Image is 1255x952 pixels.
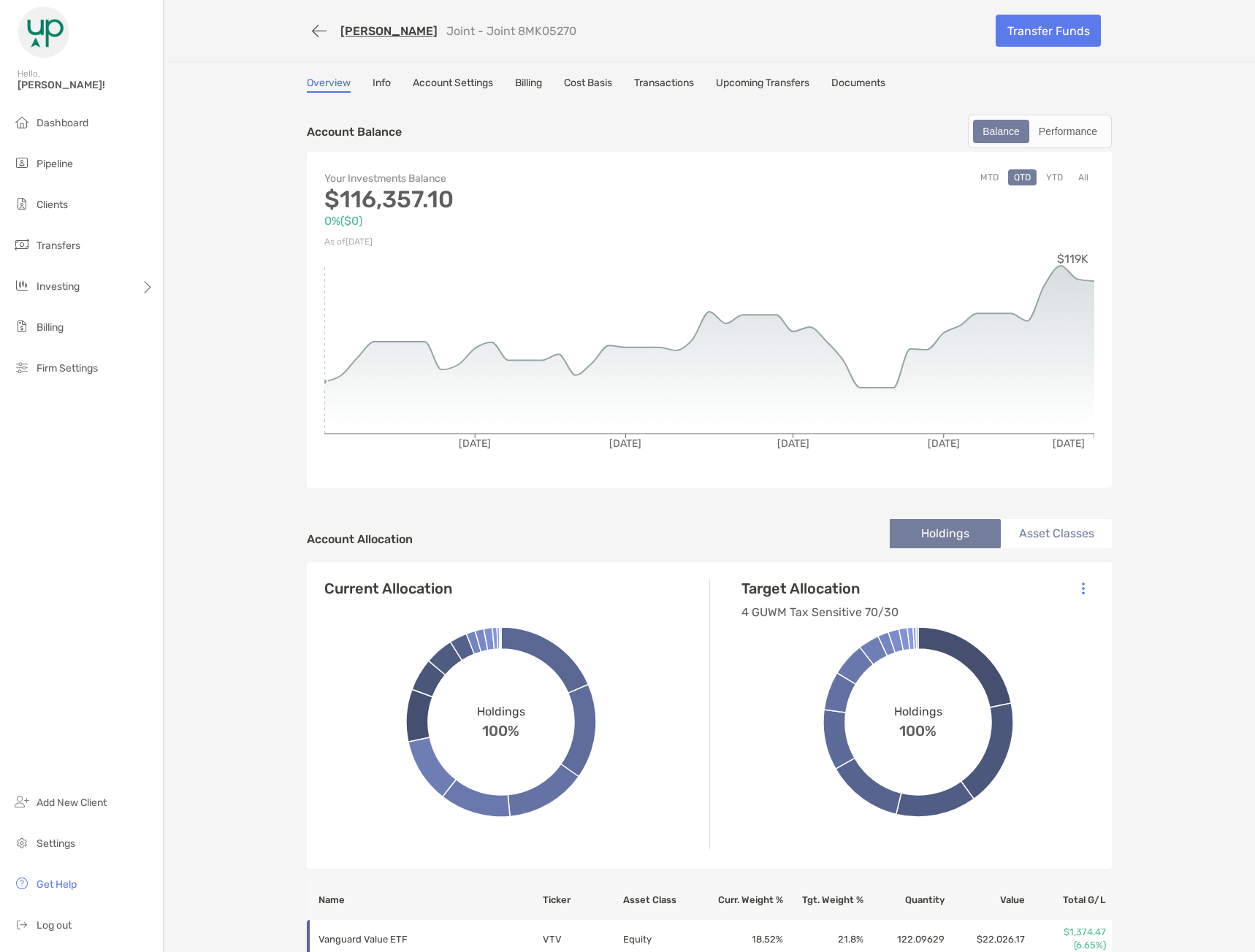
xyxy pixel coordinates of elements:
[968,115,1112,148] div: segmented control
[324,169,709,188] p: Your Investments Balance
[864,880,945,920] th: Quantity
[13,277,31,294] img: investing icon
[18,79,154,91] span: [PERSON_NAME]!
[37,362,98,375] span: Firm Settings
[1008,169,1037,185] button: QTD
[13,318,31,335] img: billing icon
[37,199,68,211] span: Clients
[37,158,73,170] span: Pipeline
[37,321,64,334] span: Billing
[13,793,31,810] img: add_new_client icon
[13,195,31,212] img: clients icon
[324,212,709,230] p: 0% ( $0 )
[477,705,525,718] span: Holdings
[307,880,542,920] th: Name
[307,77,351,93] a: Overview
[890,519,1001,548] li: Holdings
[13,154,31,172] img: pipeline icon
[13,236,31,253] img: transfers icon
[622,880,703,920] th: Asset Class
[1072,169,1094,185] button: All
[482,718,519,740] span: 100%
[37,796,107,809] span: Add New Client
[18,6,70,58] img: Zoe Logo
[996,15,1101,47] a: Transfer Funds
[13,915,31,933] img: logout icon
[340,24,438,38] a: [PERSON_NAME]
[413,77,493,93] a: Account Settings
[13,113,31,131] img: dashboard icon
[1057,252,1088,266] tspan: $119K
[373,77,391,93] a: Info
[1040,169,1069,185] button: YTD
[899,718,937,740] span: 100%
[1026,939,1106,952] p: (6.65%)
[307,532,413,546] h4: Account Allocation
[894,705,942,718] span: Holdings
[37,837,75,850] span: Settings
[609,437,641,450] tspan: [DATE]
[459,437,491,450] tspan: [DATE]
[716,77,809,93] a: Upcoming Transfers
[37,878,77,891] span: Get Help
[741,603,899,621] p: 4 GUWM Tax Sensitive 70/30
[1082,582,1085,595] img: Icon List Menu
[324,580,452,597] h4: Current Allocation
[13,358,31,376] img: firm-settings icon
[741,580,899,597] h4: Target Allocation
[515,77,542,93] a: Billing
[703,880,783,920] th: Curr. Weight %
[1001,519,1112,548] li: Asset Classes
[446,24,576,38] p: Joint - Joint 8MK05270
[945,880,1026,920] th: Value
[37,919,72,932] span: Log out
[307,123,402,141] p: Account Balance
[634,77,694,93] a: Transactions
[318,930,523,948] p: Vanguard Value ETF
[564,77,612,93] a: Cost Basis
[1053,437,1085,450] tspan: [DATE]
[1026,880,1112,920] th: Total G/L
[13,875,31,892] img: get-help icon
[324,191,709,209] p: $116,357.10
[831,77,885,93] a: Documents
[1031,121,1105,142] div: Performance
[1026,926,1106,939] p: $1,374.47
[37,239,80,252] span: Transfers
[37,280,80,293] span: Investing
[37,117,88,129] span: Dashboard
[784,880,864,920] th: Tgt. Weight %
[777,437,809,450] tspan: [DATE]
[974,169,1004,185] button: MTD
[13,834,31,851] img: settings icon
[974,121,1028,142] div: Balance
[928,437,960,450] tspan: [DATE]
[324,233,709,251] p: As of [DATE]
[542,880,622,920] th: Ticker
